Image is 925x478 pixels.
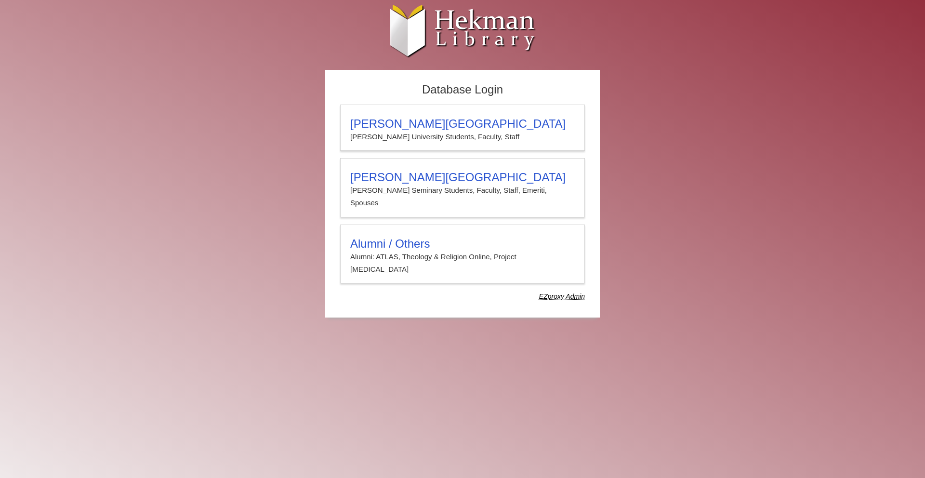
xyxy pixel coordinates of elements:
[350,237,575,251] h3: Alumni / Others
[350,237,575,276] summary: Alumni / OthersAlumni: ATLAS, Theology & Religion Online, Project [MEDICAL_DATA]
[350,131,575,143] p: [PERSON_NAME] University Students, Faculty, Staff
[340,158,585,217] a: [PERSON_NAME][GEOGRAPHIC_DATA][PERSON_NAME] Seminary Students, Faculty, Staff, Emeriti, Spouses
[539,292,585,300] dfn: Use Alumni login
[350,171,575,184] h3: [PERSON_NAME][GEOGRAPHIC_DATA]
[350,251,575,276] p: Alumni: ATLAS, Theology & Religion Online, Project [MEDICAL_DATA]
[350,184,575,210] p: [PERSON_NAME] Seminary Students, Faculty, Staff, Emeriti, Spouses
[335,80,590,100] h2: Database Login
[340,105,585,151] a: [PERSON_NAME][GEOGRAPHIC_DATA][PERSON_NAME] University Students, Faculty, Staff
[350,117,575,131] h3: [PERSON_NAME][GEOGRAPHIC_DATA]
